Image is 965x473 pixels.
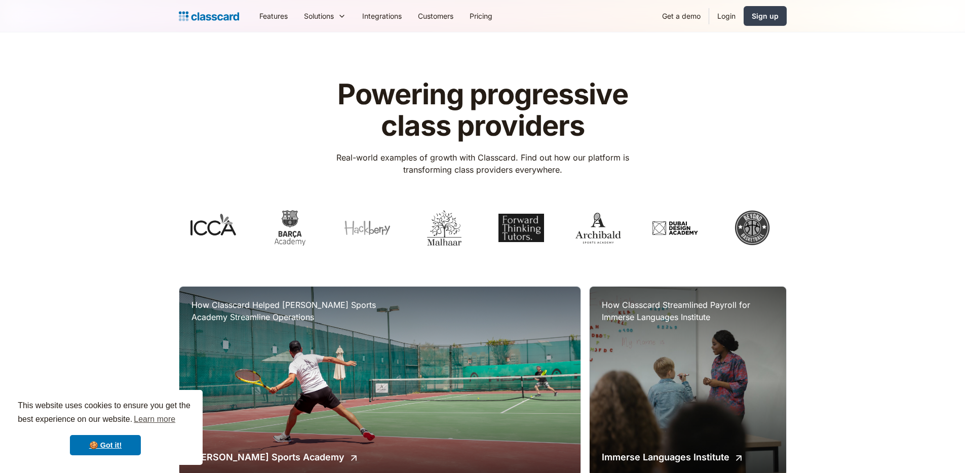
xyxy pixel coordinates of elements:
[752,11,779,21] div: Sign up
[654,5,709,27] a: Get a demo
[304,11,334,21] div: Solutions
[744,6,787,26] a: Sign up
[191,450,344,464] h2: [PERSON_NAME] Sports Academy
[179,9,239,23] a: Logo
[8,390,203,465] div: cookieconsent
[602,299,774,323] h3: How Classcard Streamlined Payroll for Immerse Languages Institute
[70,435,141,455] a: dismiss cookie message
[18,400,193,427] span: This website uses cookies to ensure you get the best experience on our website.
[322,79,643,141] h1: Powering progressive class providers
[354,5,410,27] a: Integrations
[132,412,177,427] a: learn more about cookies
[296,5,354,27] div: Solutions
[322,151,643,176] p: Real-world examples of growth with Classcard. Find out how our platform is transforming class pro...
[461,5,500,27] a: Pricing
[709,5,744,27] a: Login
[602,450,729,464] h2: Immerse Languages Institute
[191,299,394,323] h3: How Classcard Helped [PERSON_NAME] Sports Academy Streamline Operations
[410,5,461,27] a: Customers
[251,5,296,27] a: Features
